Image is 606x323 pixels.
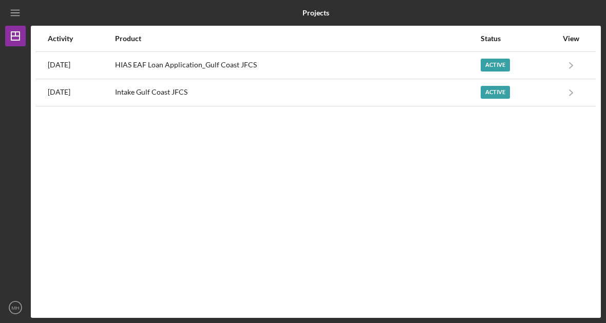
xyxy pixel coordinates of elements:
div: HIAS EAF Loan Application_Gulf Coast JFCS [115,52,480,78]
div: Product [115,34,480,43]
button: MH [5,297,26,318]
time: 2025-08-19 00:40 [48,61,70,69]
div: Active [481,86,510,99]
div: View [558,34,584,43]
div: Active [481,59,510,71]
b: Projects [302,9,329,17]
div: Status [481,34,557,43]
div: Activity [48,34,114,43]
div: Intake Gulf Coast JFCS [115,80,480,105]
text: MH [12,305,20,311]
time: 2025-08-15 23:38 [48,88,70,96]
